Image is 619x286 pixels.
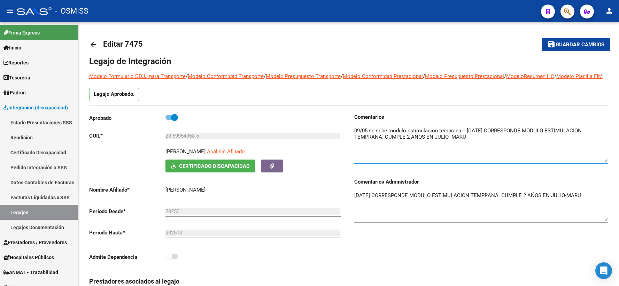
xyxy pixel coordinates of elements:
[89,56,608,67] h1: Legajo de Integración
[3,269,58,276] span: ANMAT - Trazabilidad
[165,160,255,172] button: Certificado Discapacidad
[605,7,613,15] mat-icon: person
[89,88,139,101] p: Legajo Aprobado.
[3,59,29,67] span: Reportes
[103,40,143,48] span: Editar 7475
[89,73,186,79] a: Modelo Formulario DDJJ para Transporte
[506,73,554,79] a: ModeloResumen HC
[89,253,165,261] p: Admite Dependencia
[556,42,604,48] span: Guardar cambios
[556,73,603,79] a: Modelo Planilla FIM
[55,3,88,19] span: - OSMISS
[3,44,21,52] span: Inicio
[165,148,206,155] p: [PERSON_NAME]
[89,208,165,215] p: Periodo Desde
[89,132,165,140] p: CUIL
[3,104,68,111] span: Integración (discapacidad)
[266,73,341,79] a: Modelo Presupuesto Transporte
[207,148,245,155] span: Análisis Afiliado
[3,29,40,37] span: Firma Express
[425,73,504,79] a: Modelo Presupuesto Prestacional
[89,186,165,194] p: Nombre Afiliado
[89,229,165,237] p: Periodo Hasta
[89,114,165,122] p: Aprobado
[354,178,608,186] h3: Comentarios Administrador
[595,262,612,279] div: Open Intercom Messenger
[6,7,14,15] mat-icon: menu
[179,163,250,169] span: Certificado Discapacidad
[547,40,556,48] mat-icon: save
[343,73,423,79] a: Modelo Conformidad Prestacional
[3,89,26,96] span: Padrón
[89,40,98,49] mat-icon: arrow_back
[3,254,54,261] span: Hospitales Públicos
[542,38,610,51] button: Guardar cambios
[354,113,608,121] h3: Comentarios
[188,73,264,79] a: Modelo Conformidad Transporte
[3,239,67,246] span: Prestadores / Proveedores
[3,74,30,82] span: Tesorería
